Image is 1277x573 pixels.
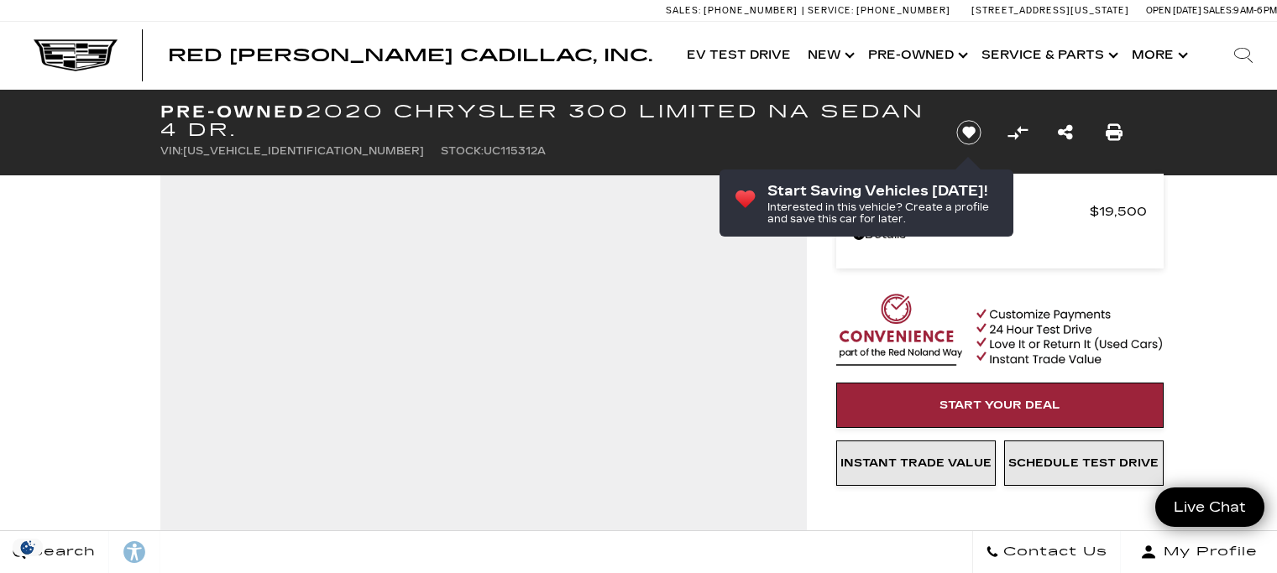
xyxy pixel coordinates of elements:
span: Service: [808,5,854,16]
a: Service & Parts [973,22,1123,89]
a: Details [853,223,1147,247]
span: $19,500 [1090,200,1147,223]
button: Open user profile menu [1121,531,1277,573]
a: Instant Trade Value [836,440,996,486]
span: 9 AM-6 PM [1233,5,1277,16]
span: [PHONE_NUMBER] [704,5,798,16]
button: More [1123,22,1193,89]
a: Red [PERSON_NAME] Cadillac, Inc. [168,47,652,64]
span: Instant Trade Value [840,456,992,470]
button: Compare Vehicle [1005,120,1030,145]
a: Print this Pre-Owned 2020 Chrysler 300 Limited NA Sedan 4 Dr. [1106,121,1123,144]
span: Sales: [1203,5,1233,16]
a: [STREET_ADDRESS][US_STATE] [971,5,1129,16]
a: Sales: [PHONE_NUMBER] [666,6,802,15]
a: Red [PERSON_NAME] $19,500 [853,200,1147,223]
a: Schedule Test Drive [1004,440,1164,486]
a: Start Your Deal [836,383,1164,428]
a: Pre-Owned [860,22,973,89]
a: Contact Us [972,531,1121,573]
span: Contact Us [999,540,1107,564]
span: Open [DATE] [1146,5,1201,16]
h1: 2020 Chrysler 300 Limited NA Sedan 4 Dr. [160,102,929,139]
a: New [799,22,860,89]
strong: Pre-Owned [160,102,306,122]
span: Red [PERSON_NAME] [853,200,1090,223]
span: Sales: [666,5,701,16]
img: Opt-Out Icon [8,539,47,556]
span: Red [PERSON_NAME] Cadillac, Inc. [168,45,652,65]
span: Start Your Deal [939,398,1060,412]
span: My Profile [1157,540,1258,564]
section: Click to Open Cookie Consent Modal [8,539,47,556]
span: Search [26,540,96,564]
a: Live Chat [1155,487,1264,527]
span: UC115312A [484,145,546,157]
a: Service: [PHONE_NUMBER] [802,6,955,15]
a: Share this Pre-Owned 2020 Chrysler 300 Limited NA Sedan 4 Dr. [1058,121,1073,144]
span: [US_VEHICLE_IDENTIFICATION_NUMBER] [183,145,424,157]
span: Live Chat [1165,497,1254,517]
a: EV Test Drive [678,22,799,89]
span: [PHONE_NUMBER] [856,5,950,16]
span: Stock: [441,145,484,157]
button: Save vehicle [950,119,987,146]
span: Schedule Test Drive [1008,456,1159,470]
span: VIN: [160,145,183,157]
img: Cadillac Dark Logo with Cadillac White Text [34,39,118,71]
